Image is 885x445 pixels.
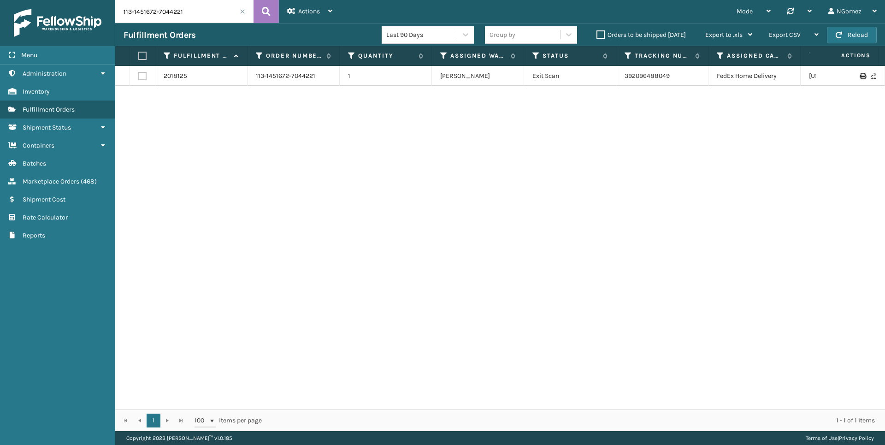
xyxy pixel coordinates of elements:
[769,31,801,39] span: Export CSV
[275,416,875,425] div: 1 - 1 of 1 items
[23,70,66,77] span: Administration
[23,142,54,149] span: Containers
[147,414,160,427] a: 1
[256,71,315,81] a: 113-1451672-7044221
[195,416,208,425] span: 100
[23,160,46,167] span: Batches
[23,178,79,185] span: Marketplace Orders
[860,73,865,79] i: Print Label
[164,71,187,81] a: 2018125
[727,52,783,60] label: Assigned Carrier Service
[266,52,322,60] label: Order Number
[806,431,874,445] div: |
[635,52,690,60] label: Tracking Number
[23,231,45,239] span: Reports
[737,7,753,15] span: Mode
[23,196,65,203] span: Shipment Cost
[124,30,195,41] h3: Fulfillment Orders
[23,88,50,95] span: Inventory
[126,431,232,445] p: Copyright 2023 [PERSON_NAME]™ v 1.0.185
[708,66,801,86] td: FedEx Home Delivery
[839,435,874,441] a: Privacy Policy
[871,73,876,79] i: Never Shipped
[705,31,743,39] span: Export to .xls
[625,72,670,80] a: 392096488049
[23,124,71,131] span: Shipment Status
[81,178,97,185] span: ( 468 )
[23,214,68,221] span: Rate Calculator
[806,435,838,441] a: Terms of Use
[490,30,515,40] div: Group by
[432,66,524,86] td: [PERSON_NAME]
[21,51,37,59] span: Menu
[524,66,616,86] td: Exit Scan
[827,27,877,43] button: Reload
[23,106,75,113] span: Fulfillment Orders
[14,9,101,37] img: logo
[812,48,876,63] span: Actions
[358,52,414,60] label: Quantity
[298,7,320,15] span: Actions
[340,66,432,86] td: 1
[543,52,598,60] label: Status
[596,31,686,39] label: Orders to be shipped [DATE]
[450,52,506,60] label: Assigned Warehouse
[386,30,458,40] div: Last 90 Days
[195,414,262,427] span: items per page
[174,52,230,60] label: Fulfillment Order Id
